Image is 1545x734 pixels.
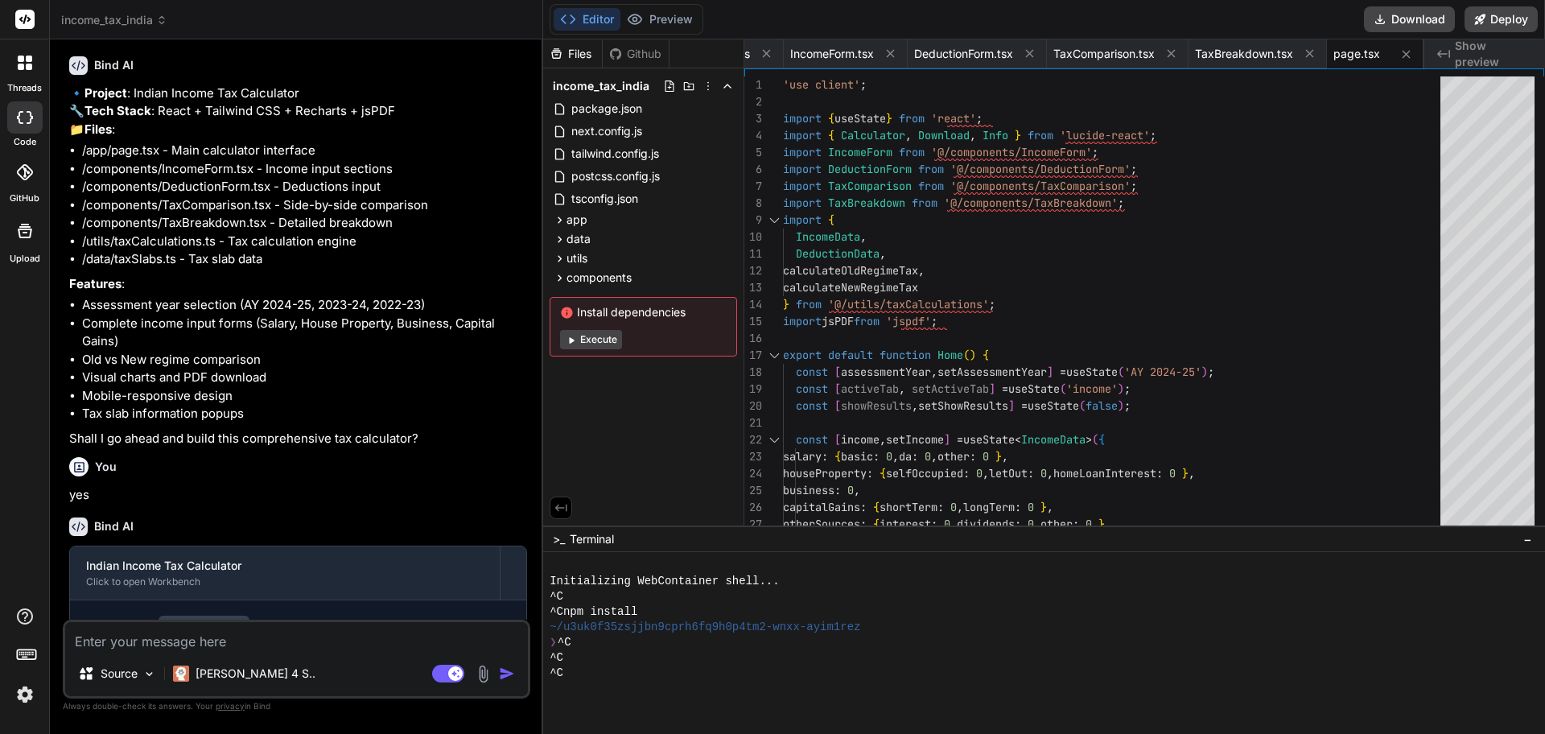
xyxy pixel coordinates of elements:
span: capitalGains [783,500,860,514]
p: : [69,275,527,294]
div: 22 [744,431,762,448]
span: − [1523,531,1532,547]
span: [ [834,432,841,447]
div: 3 [744,110,762,127]
span: income [841,432,880,447]
span: longTerm [963,500,1015,514]
span: other [1040,517,1073,531]
div: 18 [744,364,762,381]
span: other [937,449,970,464]
li: Assessment year selection (AY 2024-25, 2023-24, 2022-23) [82,296,527,315]
span: useState [1066,365,1118,379]
span: import [783,179,822,193]
span: next.config.js [570,122,644,141]
button: Indian Income Tax CalculatorClick to open Workbench [70,546,500,600]
span: 0 [847,483,854,497]
span: , [1047,466,1053,480]
span: : [860,500,867,514]
span: , [950,517,957,531]
span: IncomeData [1021,432,1086,447]
span: Download [918,128,970,142]
span: export [783,348,822,362]
span: setIncome [886,432,944,447]
p: 🔹 : Indian Income Tax Calculator 🔧 : React + Tailwind CSS + Recharts + jsPDF 📁 : [69,85,527,139]
span: , [892,449,899,464]
span: } [783,297,789,311]
span: business [783,483,834,497]
span: Initializing WebContainer shell... [550,574,780,589]
span: 0 [1028,500,1034,514]
li: /components/DeductionForm.tsx - Deductions input [82,178,527,196]
span: } [1015,128,1021,142]
strong: Features [69,276,122,291]
div: 12 [744,262,762,279]
div: 19 [744,381,762,398]
span: , [912,398,918,413]
span: import [783,162,822,176]
span: { [873,517,880,531]
span: IncomeForm [828,145,892,159]
div: 4 [744,127,762,144]
span: shortTerm [880,500,937,514]
div: Click to open Workbench [86,575,484,588]
span: setActiveTab [912,381,989,396]
span: : [873,449,880,464]
div: 23 [744,448,762,465]
span: selfOccupied [886,466,963,480]
img: Claude 4 Sonnet [173,666,189,682]
p: Source [101,666,138,682]
span: [ [834,381,841,396]
strong: Project [84,85,127,101]
span: { [873,500,880,514]
span: >_ [553,531,565,547]
p: Always double-check its answers. Your in Bind [63,699,530,714]
span: houseProperty [783,466,867,480]
span: , [860,229,867,244]
code: package.json [159,616,249,635]
span: ( [1092,432,1098,447]
li: Mobile-responsive design [82,387,527,406]
span: { [834,449,841,464]
span: ( [1060,381,1066,396]
span: '@/components/DeductionForm' [950,162,1131,176]
img: icon [499,666,515,682]
span: , [1002,449,1008,464]
p: yes [69,486,527,505]
span: jsPDF [822,314,854,328]
span: calculateOldRegimeTax [783,263,918,278]
span: ( [1118,365,1124,379]
span: , [931,449,937,464]
span: IncomeForm.tsx [790,46,874,62]
span: const [796,381,828,396]
span: ] [1008,398,1015,413]
span: : [970,449,976,464]
span: , [970,128,976,142]
button: Preview [620,8,699,31]
span: = [1002,381,1008,396]
span: const [796,365,828,379]
span: ~/u3uk0f35zsjjbn9cprh6fq9h0p4tm2-wnxx-ayim1rez [550,620,860,635]
label: Upload [10,252,40,266]
span: ^C [550,650,563,666]
span: 0 [886,449,892,464]
div: Create [120,616,249,633]
label: code [14,135,36,149]
span: { [1098,432,1105,447]
span: ) [970,348,976,362]
div: 21 [744,414,762,431]
div: 15 [744,313,762,330]
button: − [1520,526,1535,552]
span: : [912,449,918,464]
span: TaxComparison.tsx [1053,46,1155,62]
span: [ [834,398,841,413]
span: import [783,196,822,210]
div: Click to collapse the range. [764,431,785,448]
span: { [828,128,834,142]
span: } [1098,517,1105,531]
span: ; [931,314,937,328]
span: letOut [989,466,1028,480]
div: 24 [744,465,762,482]
span: } [995,449,1002,464]
button: Deploy [1465,6,1538,32]
span: TaxComparison [828,179,912,193]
